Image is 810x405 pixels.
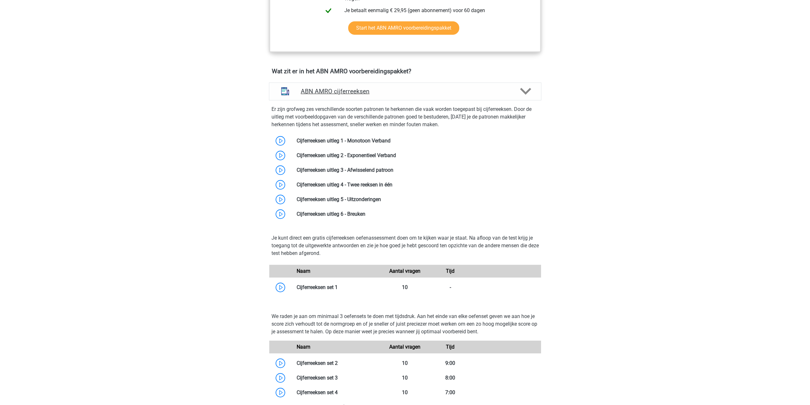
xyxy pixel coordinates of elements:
[292,267,383,275] div: Naam
[301,88,509,95] h4: ABN AMRO cijferreeksen
[348,21,459,35] a: Start het ABN AMRO voorbereidingspakket
[292,210,541,218] div: Cijferreeksen uitleg 6 - Breuken
[292,181,541,189] div: Cijferreeksen uitleg 4 - Twee reeksen in één
[292,343,383,351] div: Naam
[271,105,539,128] p: Er zijn grofweg zes verschillende soorten patronen te herkennen die vaak worden toegepast bij cij...
[292,137,541,145] div: Cijferreeksen uitleg 1 - Monotoon Verband
[292,374,383,382] div: Cijferreeksen set 3
[292,166,541,174] div: Cijferreeksen uitleg 3 - Afwisselend patroon
[292,359,383,367] div: Cijferreeksen set 2
[271,234,539,257] p: Je kunt direct een gratis cijferreeksen oefenassessment doen om te kijken waar je staat. Na afloo...
[382,267,427,275] div: Aantal vragen
[277,83,293,99] img: cijferreeksen
[266,83,544,100] a: cijferreeksen ABN AMRO cijferreeksen
[292,152,541,159] div: Cijferreeksen uitleg 2 - Exponentieel Verband
[292,389,383,396] div: Cijferreeksen set 4
[292,284,383,291] div: Cijferreeksen set 1
[428,267,473,275] div: Tijd
[382,343,427,351] div: Aantal vragen
[428,343,473,351] div: Tijd
[271,313,539,336] p: We raden je aan om minimaal 3 oefensets te doen met tijdsdruk. Aan het einde van elke oefenset ge...
[272,68,539,75] h4: Wat zit er in het ABN AMRO voorbereidingspakket?
[292,196,541,203] div: Cijferreeksen uitleg 5 - Uitzonderingen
